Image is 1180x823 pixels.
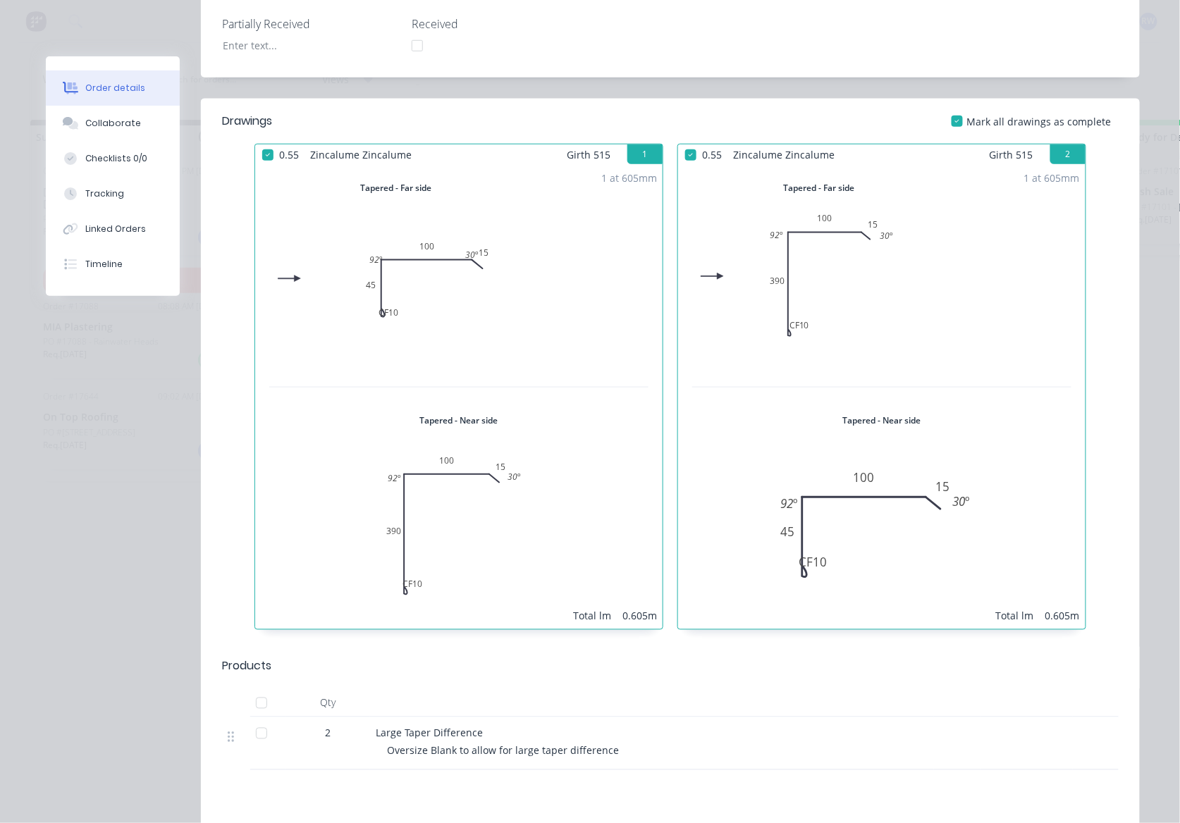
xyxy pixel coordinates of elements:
[222,16,398,32] label: Partially Received
[305,144,417,165] span: Zincalume Zincalume
[46,176,180,211] button: Tracking
[1045,609,1080,624] div: 0.605m
[567,144,610,165] span: Girth 515
[274,144,305,165] span: 0.55
[255,165,663,629] div: Tapered - Far side0CF10451001592º30ºTapered - Near side0CF103901001592º30º1 at 605mmTotal lm0.605m
[696,144,727,165] span: 0.55
[85,223,146,235] div: Linked Orders
[601,171,657,185] div: 1 at 605mm
[46,141,180,176] button: Checklists 0/0
[1050,144,1086,164] button: 2
[1024,171,1080,185] div: 1 at 605mm
[412,16,588,32] label: Received
[85,258,123,271] div: Timeline
[573,609,611,624] div: Total lm
[46,106,180,141] button: Collaborate
[222,113,272,130] div: Drawings
[85,82,145,94] div: Order details
[46,70,180,106] button: Order details
[46,247,180,282] button: Timeline
[967,114,1112,129] span: Mark all drawings as complete
[325,726,331,741] span: 2
[85,152,147,165] div: Checklists 0/0
[996,609,1034,624] div: Total lm
[627,144,663,164] button: 1
[285,689,370,717] div: Qty
[990,144,1033,165] span: Girth 515
[222,658,271,675] div: Products
[387,744,619,757] span: Oversize Blank to allow for large taper difference
[622,609,657,624] div: 0.605m
[376,726,483,740] span: Large Taper Difference
[85,117,141,130] div: Collaborate
[678,165,1086,629] div: Tapered - Far side0CF103901001592º30ºTapered - Near side0CF10451001592º30º1 at 605mmTotal lm0.605m
[46,211,180,247] button: Linked Orders
[85,187,124,200] div: Tracking
[727,144,840,165] span: Zincalume Zincalume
